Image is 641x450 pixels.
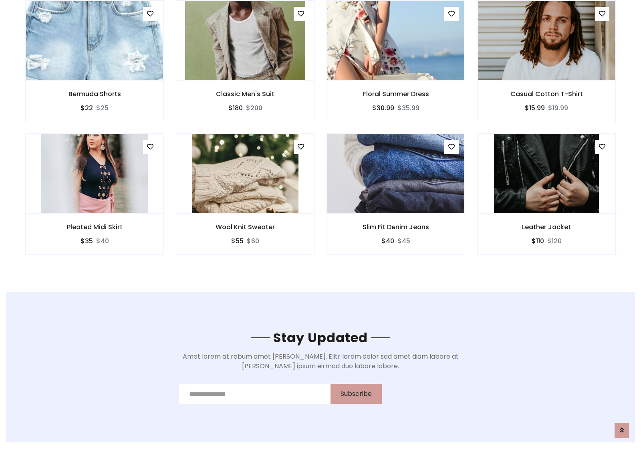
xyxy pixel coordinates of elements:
[381,237,394,245] h6: $40
[478,90,615,98] h6: Casual Cotton T-Shirt
[96,103,109,113] del: $25
[96,236,109,246] del: $40
[532,237,544,245] h6: $110
[26,90,163,98] h6: Bermuda Shorts
[246,103,262,113] del: $200
[231,237,244,245] h6: $55
[331,384,382,404] button: Subscribe
[176,90,314,98] h6: Classic Men's Suit
[525,104,545,112] h6: $15.99
[176,223,314,231] h6: Wool Knit Sweater
[397,103,419,113] del: $35.99
[179,352,462,371] p: Amet lorem at rebum amet [PERSON_NAME]. Elitr lorem dolor sed amet diam labore at [PERSON_NAME] i...
[247,236,259,246] del: $60
[548,103,568,113] del: $19.99
[81,237,93,245] h6: $35
[327,223,465,231] h6: Slim Fit Denim Jeans
[26,223,163,231] h6: Pleated Midi Skirt
[81,104,93,112] h6: $22
[270,329,371,347] span: Stay Updated
[228,104,243,112] h6: $180
[327,90,465,98] h6: Floral Summer Dress
[372,104,394,112] h6: $30.99
[478,223,615,231] h6: Leather Jacket
[547,236,562,246] del: $120
[397,236,410,246] del: $45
